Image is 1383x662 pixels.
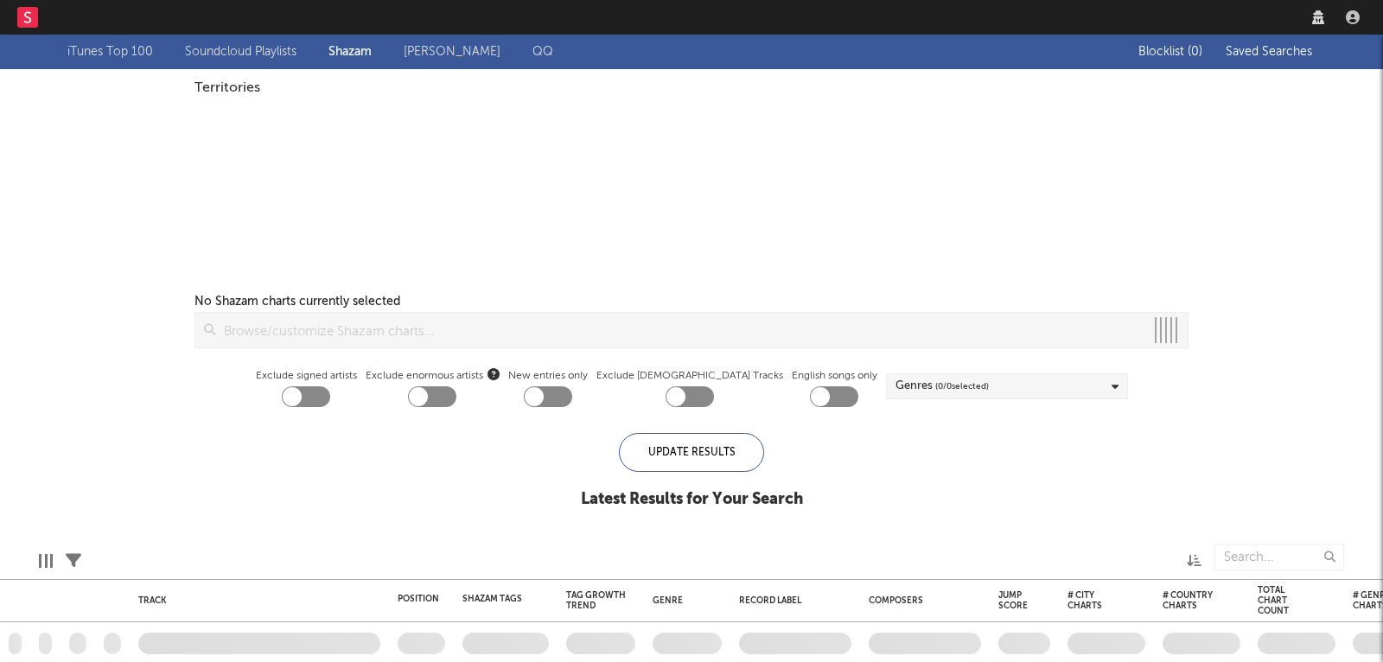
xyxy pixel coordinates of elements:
[566,590,627,611] div: Tag Growth Trend
[619,433,764,472] div: Update Results
[398,594,439,604] div: Position
[256,366,357,386] label: Exclude signed artists
[488,366,500,382] button: Exclude enormous artists
[1188,46,1202,58] span: ( 0 )
[581,489,803,510] div: Latest Results for Your Search
[653,595,713,606] div: Genre
[1068,590,1119,611] div: # City Charts
[739,595,843,606] div: Record Label
[67,41,153,62] a: iTunes Top 100
[1138,46,1202,58] span: Blocklist
[138,595,372,606] div: Track
[895,376,989,397] div: Genres
[869,595,972,606] div: Composers
[462,594,523,604] div: Shazam Tags
[39,536,53,586] div: Edit Columns
[1258,585,1310,616] div: Total Chart Count
[1226,46,1316,58] span: Saved Searches
[66,536,81,586] div: Filters
[935,376,989,397] span: ( 0 / 0 selected)
[194,78,1189,99] div: Territories
[1163,590,1214,611] div: # Country Charts
[366,366,500,386] span: Exclude enormous artists
[508,366,588,386] label: New entries only
[404,41,500,62] a: [PERSON_NAME]
[532,41,553,62] a: QQ
[1214,544,1344,570] input: Search...
[185,41,296,62] a: Soundcloud Playlists
[998,590,1028,611] div: Jump Score
[596,366,783,386] label: Exclude [DEMOGRAPHIC_DATA] Tracks
[215,313,1144,347] input: Browse/customize Shazam charts...
[1220,45,1316,59] button: Saved Searches
[194,291,400,312] div: No Shazam charts currently selected
[792,366,877,386] label: English songs only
